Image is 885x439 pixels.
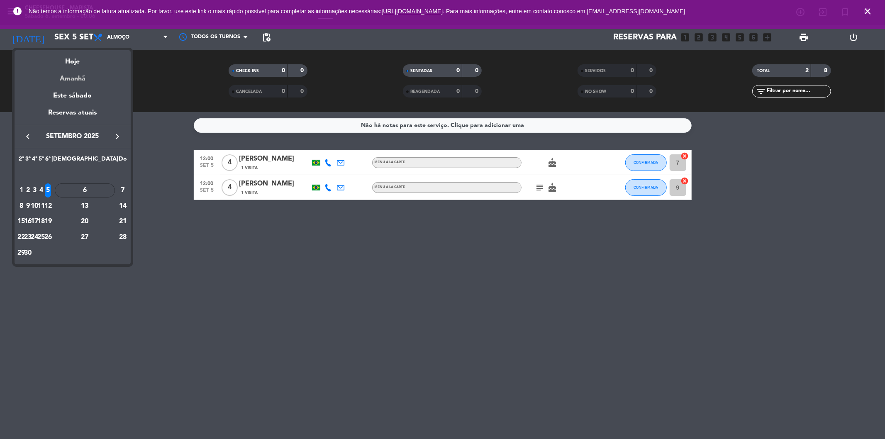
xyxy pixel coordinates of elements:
td: 19 de setembro de 2025 [45,214,51,230]
div: 12 [45,199,51,213]
th: Domingo [118,154,127,167]
th: Sexta-feira [45,154,51,167]
td: 27 de setembro de 2025 [51,229,118,245]
div: Hoje [15,50,131,67]
td: 20 de setembro de 2025 [51,214,118,230]
div: 24 [32,230,38,244]
div: 19 [45,215,51,229]
td: 29 de setembro de 2025 [18,245,24,261]
td: SET [18,167,127,183]
td: 25 de setembro de 2025 [38,229,44,245]
div: 17 [32,215,38,229]
td: 11 de setembro de 2025 [38,198,44,214]
td: 7 de setembro de 2025 [118,183,127,198]
div: 15 [18,215,24,229]
td: 8 de setembro de 2025 [18,198,24,214]
div: 10 [32,199,38,213]
div: 5 [45,183,51,198]
span: setembro 2025 [35,131,110,142]
div: 1 [18,183,24,198]
td: 2 de setembro de 2025 [24,183,31,198]
div: 26 [45,230,51,244]
div: 20 [55,215,115,229]
div: 9 [25,199,31,213]
div: 29 [18,246,24,260]
div: 2 [25,183,31,198]
div: 8 [18,199,24,213]
div: 13 [55,199,115,213]
div: 30 [25,246,31,260]
button: keyboard_arrow_left [20,131,35,142]
div: 14 [119,199,127,213]
div: 11 [38,199,44,213]
div: 3 [32,183,38,198]
td: 3 de setembro de 2025 [31,183,38,198]
div: 27 [55,230,115,244]
td: 6 de setembro de 2025 [51,183,118,198]
div: 4 [38,183,44,198]
td: 18 de setembro de 2025 [38,214,44,230]
th: Terça-feira [24,154,31,167]
div: 22 [18,230,24,244]
td: 4 de setembro de 2025 [38,183,44,198]
div: 6 [55,183,115,198]
td: 15 de setembro de 2025 [18,214,24,230]
td: 10 de setembro de 2025 [31,198,38,214]
td: 16 de setembro de 2025 [24,214,31,230]
div: 7 [119,183,127,198]
div: 23 [25,230,31,244]
i: keyboard_arrow_left [23,132,33,141]
div: Amanhã [15,67,131,84]
td: 12 de setembro de 2025 [45,198,51,214]
td: 5 de setembro de 2025 [45,183,51,198]
td: 22 de setembro de 2025 [18,229,24,245]
td: 13 de setembro de 2025 [51,198,118,214]
td: 1 de setembro de 2025 [18,183,24,198]
th: Sábado [51,154,118,167]
td: 17 de setembro de 2025 [31,214,38,230]
td: 28 de setembro de 2025 [118,229,127,245]
td: 9 de setembro de 2025 [24,198,31,214]
div: 16 [25,215,31,229]
td: 21 de setembro de 2025 [118,214,127,230]
div: Reservas atuais [15,107,131,124]
div: Este sábado [15,84,131,107]
th: Quinta-feira [38,154,44,167]
td: 30 de setembro de 2025 [24,245,31,261]
td: 14 de setembro de 2025 [118,198,127,214]
button: keyboard_arrow_right [110,131,125,142]
td: 26 de setembro de 2025 [45,229,51,245]
div: 25 [38,230,44,244]
th: Segunda-feira [18,154,24,167]
th: Quarta-feira [31,154,38,167]
td: 24 de setembro de 2025 [31,229,38,245]
i: keyboard_arrow_right [112,132,122,141]
div: 28 [119,230,127,244]
div: 18 [38,215,44,229]
div: 21 [119,215,127,229]
td: 23 de setembro de 2025 [24,229,31,245]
